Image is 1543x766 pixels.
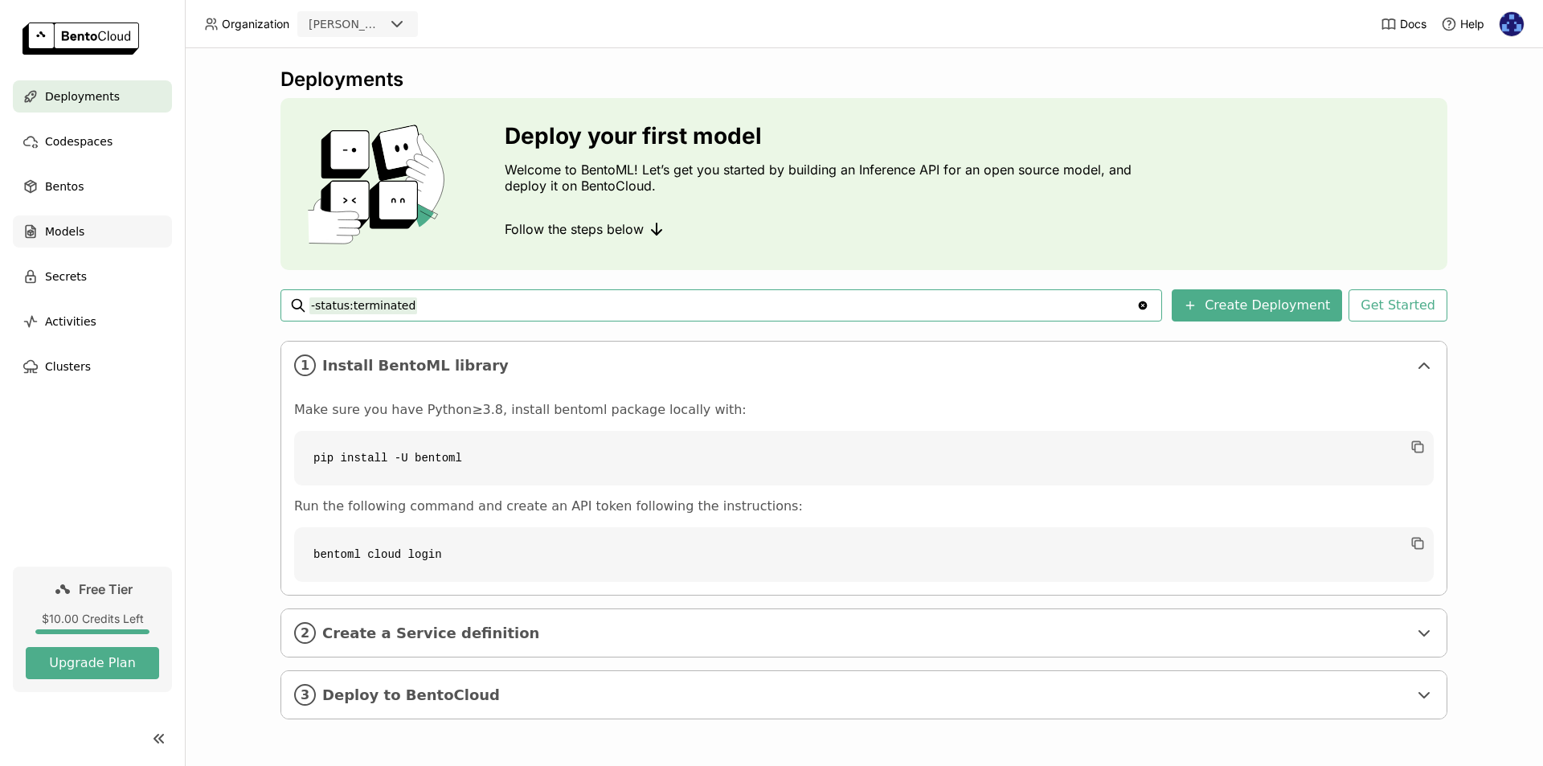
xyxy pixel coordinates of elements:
[293,124,466,244] img: cover onboarding
[1349,289,1447,322] button: Get Started
[45,132,113,151] span: Codespaces
[294,354,316,376] i: 1
[1460,17,1484,31] span: Help
[280,68,1447,92] div: Deployments
[294,684,316,706] i: 3
[322,686,1408,704] span: Deploy to BentoCloud
[13,305,172,338] a: Activities
[26,612,159,626] div: $10.00 Credits Left
[1400,17,1426,31] span: Docs
[13,80,172,113] a: Deployments
[294,402,1434,418] p: Make sure you have Python≥3.8, install bentoml package locally with:
[505,221,644,237] span: Follow the steps below
[322,357,1408,375] span: Install BentoML library
[13,567,172,692] a: Free Tier$10.00 Credits LeftUpgrade Plan
[1500,12,1524,36] img: Semone Noel
[45,267,87,286] span: Secrets
[13,170,172,203] a: Bentos
[294,527,1434,582] code: bentoml cloud login
[45,87,120,106] span: Deployments
[13,215,172,248] a: Models
[45,177,84,196] span: Bentos
[13,125,172,158] a: Codespaces
[294,622,316,644] i: 2
[309,293,1136,318] input: Search
[505,123,1140,149] h3: Deploy your first model
[281,671,1447,719] div: 3Deploy to BentoCloud
[13,260,172,293] a: Secrets
[13,350,172,383] a: Clusters
[281,609,1447,657] div: 2Create a Service definition
[322,625,1408,642] span: Create a Service definition
[505,162,1140,194] p: Welcome to BentoML! Let’s get you started by building an Inference API for an open source model, ...
[1172,289,1342,322] button: Create Deployment
[294,498,1434,514] p: Run the following command and create an API token following the instructions:
[281,342,1447,389] div: 1Install BentoML library
[222,17,289,31] span: Organization
[26,647,159,679] button: Upgrade Plan
[45,312,96,331] span: Activities
[23,23,139,55] img: logo
[1441,16,1484,32] div: Help
[45,222,84,241] span: Models
[1136,299,1149,312] svg: Clear value
[79,581,133,597] span: Free Tier
[309,16,384,32] div: [PERSON_NAME]
[45,357,91,376] span: Clusters
[386,17,387,33] input: Selected rosie.
[1381,16,1426,32] a: Docs
[294,431,1434,485] code: pip install -U bentoml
